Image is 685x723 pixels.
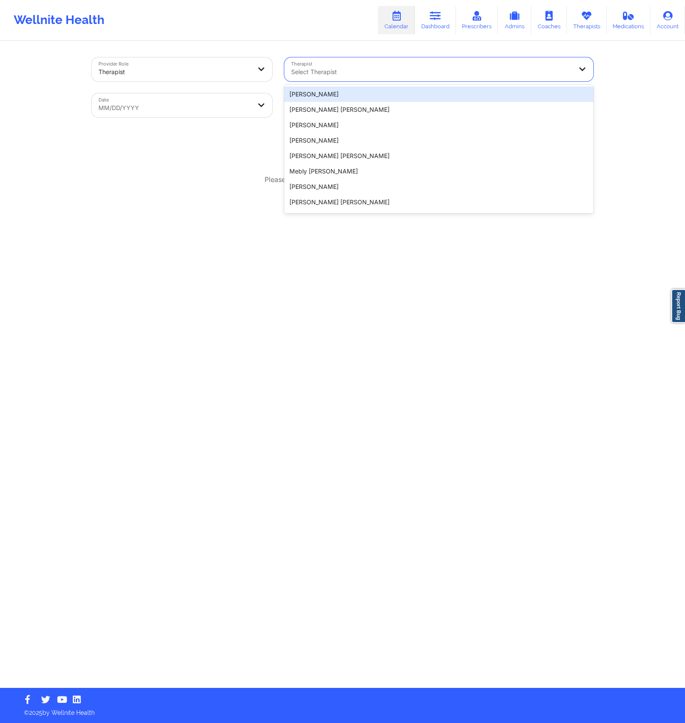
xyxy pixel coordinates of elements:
[284,102,593,117] div: [PERSON_NAME] [PERSON_NAME]
[265,175,421,185] p: Please select a date range to view appointments
[18,702,667,717] p: © 2025 by Wellnite Health
[284,148,593,164] div: [PERSON_NAME] [PERSON_NAME]
[607,6,651,34] a: Medications
[284,179,593,194] div: [PERSON_NAME]
[284,194,593,210] div: [PERSON_NAME] [PERSON_NAME]
[284,117,593,133] div: [PERSON_NAME]
[284,210,593,225] div: [PERSON_NAME]
[284,164,593,179] div: Mebly [PERSON_NAME]
[284,87,593,102] div: [PERSON_NAME]
[378,6,415,34] a: Calendar
[498,6,531,34] a: Admins
[567,6,607,34] a: Therapists
[456,6,498,34] a: Prescribers
[650,6,685,34] a: Account
[98,63,251,81] div: Therapist
[671,289,685,323] a: Report Bug
[531,6,567,34] a: Coaches
[415,6,456,34] a: Dashboard
[284,133,593,148] div: [PERSON_NAME]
